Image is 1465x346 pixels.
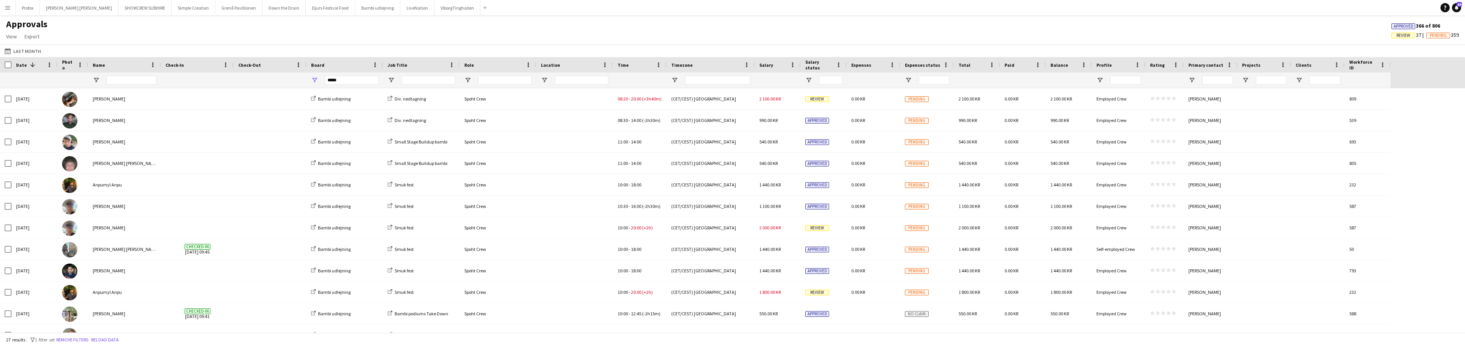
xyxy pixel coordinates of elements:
[629,246,630,252] span: -
[667,325,755,346] div: (CET/CEST) [GEOGRAPHIC_DATA]
[1005,160,1018,166] span: 0.00 KR
[959,246,980,252] span: 1 440.00 KR
[1096,246,1135,252] span: Self-employed Crew
[1345,131,1391,152] div: 693
[618,96,628,102] span: 08:20
[388,62,407,68] span: Job Title
[1184,88,1237,109] div: [PERSON_NAME]
[88,131,161,152] div: [PERSON_NAME]
[1188,62,1223,68] span: Primary contact
[11,196,57,217] div: [DATE]
[1096,139,1127,145] span: Employed Crew
[118,0,172,15] button: SHOWCREW SUBHIRE
[460,239,536,260] div: Spoht Crew
[262,0,306,15] button: Down the Drain
[759,182,781,188] span: 1 440.00 KR
[631,182,641,188] span: 18:00
[667,131,755,152] div: (CET/CEST) [GEOGRAPHIC_DATA]
[460,196,536,217] div: Spoht Crew
[851,139,865,145] span: 0.00 KR
[388,77,395,84] button: Open Filter Menu
[395,182,414,188] span: Smuk fest
[395,332,448,338] span: Bambi podiums Take Down
[311,160,351,166] a: Bambi udlejning
[1242,77,1249,84] button: Open Filter Menu
[1345,153,1391,174] div: 805
[1349,59,1377,71] span: Workforce ID
[1110,76,1141,85] input: Profile Filter Input
[1184,110,1237,131] div: [PERSON_NAME]
[1457,2,1462,7] span: 60
[667,153,755,174] div: (CET/CEST) [GEOGRAPHIC_DATA]
[166,239,229,260] span: [DATE] 09:45
[93,62,105,68] span: Name
[805,96,829,102] span: Review
[62,242,77,257] img: Kevin Meza pavan
[460,131,536,152] div: Spoht Crew
[667,196,755,217] div: (CET/CEST) [GEOGRAPHIC_DATA]
[667,303,755,324] div: (CET/CEST) [GEOGRAPHIC_DATA]
[395,289,414,295] span: Smuk fest
[642,225,653,231] span: (+2h)
[629,139,630,145] span: -
[1096,117,1127,123] span: Employed Crew
[62,221,77,236] img: Andreas Eberlin
[88,110,161,131] div: [PERSON_NAME]
[905,96,929,102] span: Pending
[311,311,351,316] a: Bambi udlejning
[388,96,426,102] a: Div. nedtagning
[1345,217,1391,238] div: 587
[667,174,755,195] div: (CET/CEST) [GEOGRAPHIC_DATA]
[629,203,630,209] span: -
[819,76,842,85] input: Salary status Filter Input
[306,0,355,15] button: Djurs Festival Food
[1345,110,1391,131] div: 539
[667,217,755,238] div: (CET/CEST) [GEOGRAPHIC_DATA]
[1050,96,1072,102] span: 2 100.00 KR
[388,160,447,166] a: Small Stage Buildup bambi
[1096,77,1103,84] button: Open Filter Menu
[631,203,641,209] span: 16:00
[62,59,74,71] span: Photo
[1309,76,1340,85] input: Clients Filter Input
[631,139,641,145] span: 14:00
[759,117,778,123] span: 990.00 KR
[1452,3,1461,12] a: 60
[1050,62,1068,68] span: Balance
[905,118,929,124] span: Pending
[905,182,929,188] span: Pending
[464,62,474,68] span: Role
[1096,203,1127,209] span: Employed Crew
[851,62,871,68] span: Expenses
[905,161,929,166] span: Pending
[311,77,318,84] button: Open Filter Menu
[629,182,630,188] span: -
[959,160,977,166] span: 540.00 KR
[1096,225,1127,231] span: Employed Crew
[1050,160,1069,166] span: 540.00 KR
[759,96,781,102] span: 2 100.00 KR
[1391,31,1426,38] span: 37
[851,160,865,166] span: 0.00 KR
[311,139,351,145] a: Bambi udlejning
[401,76,455,85] input: Job Title Filter Input
[88,174,161,195] div: Anpumyl Anpu
[318,139,351,145] span: Bambi udlejning
[311,182,351,188] a: Bambi udlejning
[1345,325,1391,346] div: 102
[460,303,536,324] div: Spoht Crew
[318,96,351,102] span: Bambi udlejning
[642,203,660,209] span: (-2h30m)
[395,96,426,102] span: Div. nedtagning
[759,160,778,166] span: 540.00 KR
[1005,246,1018,252] span: 0.00 KR
[805,139,829,145] span: Approved
[318,225,351,231] span: Bambi udlejning
[6,33,17,40] span: View
[460,260,536,281] div: Spoht Crew
[388,289,414,295] a: Smuk fest
[1005,117,1018,123] span: 0.00 KR
[1202,76,1233,85] input: Primary contact Filter Input
[905,77,912,84] button: Open Filter Menu
[460,282,536,303] div: Spoht Crew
